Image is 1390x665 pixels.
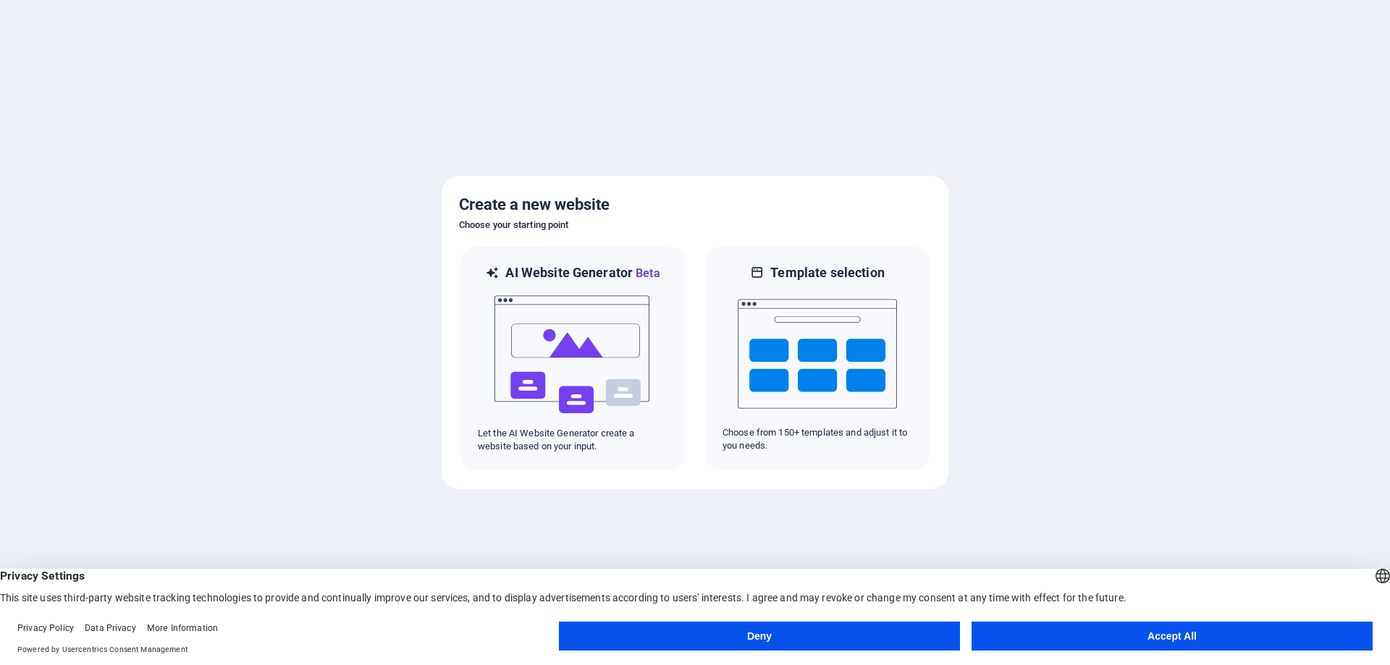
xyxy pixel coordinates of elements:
[459,193,931,216] h5: Create a new website
[493,282,652,427] img: ai
[770,264,884,281] h6: Template selection
[633,266,660,280] span: Beta
[478,427,667,453] p: Let the AI Website Generator create a website based on your input.
[704,245,931,472] div: Template selectionChoose from 150+ templates and adjust it to you needs.
[459,216,931,234] h6: Choose your starting point
[505,264,660,282] h6: AI Website Generator
[723,426,912,452] p: Choose from 150+ templates and adjust it to you needs.
[459,245,686,472] div: AI Website GeneratorBetaaiLet the AI Website Generator create a website based on your input.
